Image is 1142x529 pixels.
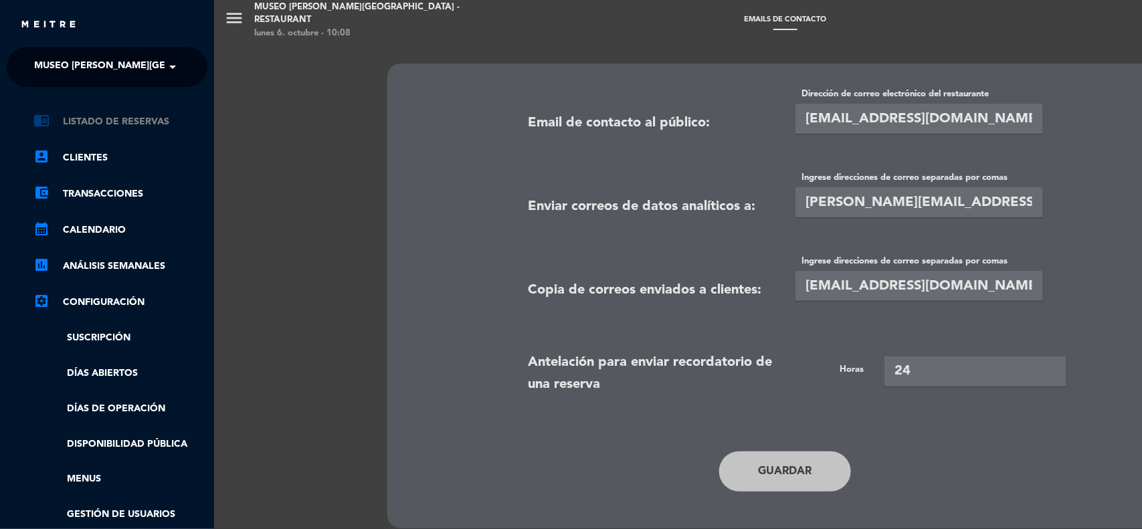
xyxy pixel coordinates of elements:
a: Disponibilidad pública [33,437,207,452]
i: settings_applications [33,293,50,309]
a: chrome_reader_modeListado de Reservas [33,114,207,130]
span: Museo [PERSON_NAME][GEOGRAPHIC_DATA] - Restaurant [34,53,317,81]
a: account_balance_walletTransacciones [33,186,207,202]
a: Días de Operación [33,401,207,417]
i: chrome_reader_mode [33,112,50,128]
i: account_box [33,148,50,165]
a: calendar_monthCalendario [33,222,207,238]
a: Configuración [33,294,207,310]
a: Días abiertos [33,366,207,381]
a: assessmentANÁLISIS SEMANALES [33,258,207,274]
i: account_balance_wallet [33,185,50,201]
i: calendar_month [33,221,50,237]
a: Menus [33,471,207,487]
a: Gestión de usuarios [33,507,207,522]
i: assessment [33,257,50,273]
a: Suscripción [33,330,207,346]
img: MEITRE [20,20,77,30]
a: account_boxClientes [33,150,207,166]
